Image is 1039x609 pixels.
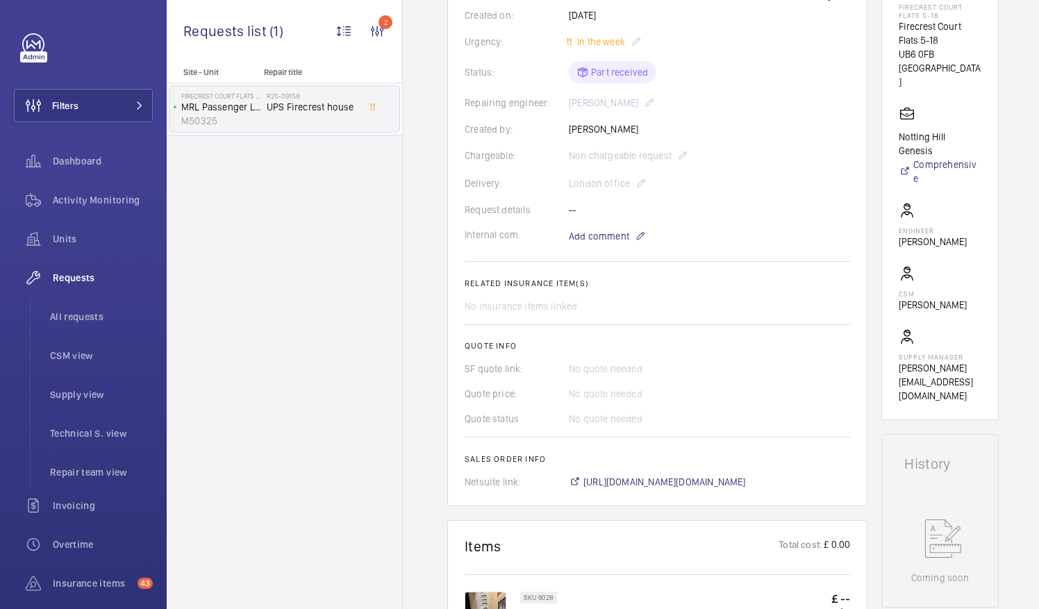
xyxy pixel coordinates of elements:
span: Units [53,232,153,246]
span: All requests [50,310,153,324]
p: Notting Hill Genesis [899,130,981,158]
span: Invoicing [53,499,153,512]
p: M50325 [181,114,261,128]
p: £ -- [831,592,850,606]
span: UPS Firecrest house [267,100,358,114]
p: [PERSON_NAME] [899,235,967,249]
p: Firecrest Court Flats 5-18 [181,92,261,100]
span: Overtime [53,537,153,551]
h1: History [904,457,976,471]
span: Activity Monitoring [53,193,153,207]
span: [URL][DOMAIN_NAME][DOMAIN_NAME] [583,475,746,489]
h1: Items [465,537,501,555]
a: Comprehensive [899,158,981,185]
span: Requests [53,271,153,285]
span: Add comment [569,229,629,243]
h2: R25-09158 [267,92,358,100]
p: Engineer [899,226,967,235]
span: Supply view [50,387,153,401]
p: Site - Unit [167,67,258,77]
span: Dashboard [53,154,153,168]
h2: Sales order info [465,454,850,464]
p: £ 0.00 [822,537,850,555]
p: Firecrest Court Flats 5-18 [899,3,981,19]
p: [PERSON_NAME][EMAIL_ADDRESS][DOMAIN_NAME] [899,361,981,403]
h2: Quote info [465,341,850,351]
span: Requests list [183,22,269,40]
p: Total cost: [779,537,822,555]
span: Filters [52,99,78,112]
span: Repair team view [50,465,153,479]
p: Repair title [264,67,356,77]
p: CSM [899,290,967,298]
p: MRL Passenger Lift [181,100,261,114]
p: Firecrest Court Flats 5-18 [899,19,981,47]
p: SKU 6028 [524,595,554,600]
span: Technical S. view [50,426,153,440]
span: Insurance items [53,576,132,590]
p: Coming soon [911,571,970,585]
p: Supply manager [899,353,981,361]
span: 43 [138,578,153,589]
button: Filters [14,89,153,122]
p: [PERSON_NAME] [899,298,967,312]
h2: Related insurance item(s) [465,278,850,288]
span: CSM view [50,349,153,362]
p: UB6 0FB [GEOGRAPHIC_DATA] [899,47,981,89]
a: [URL][DOMAIN_NAME][DOMAIN_NAME] [569,475,746,489]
